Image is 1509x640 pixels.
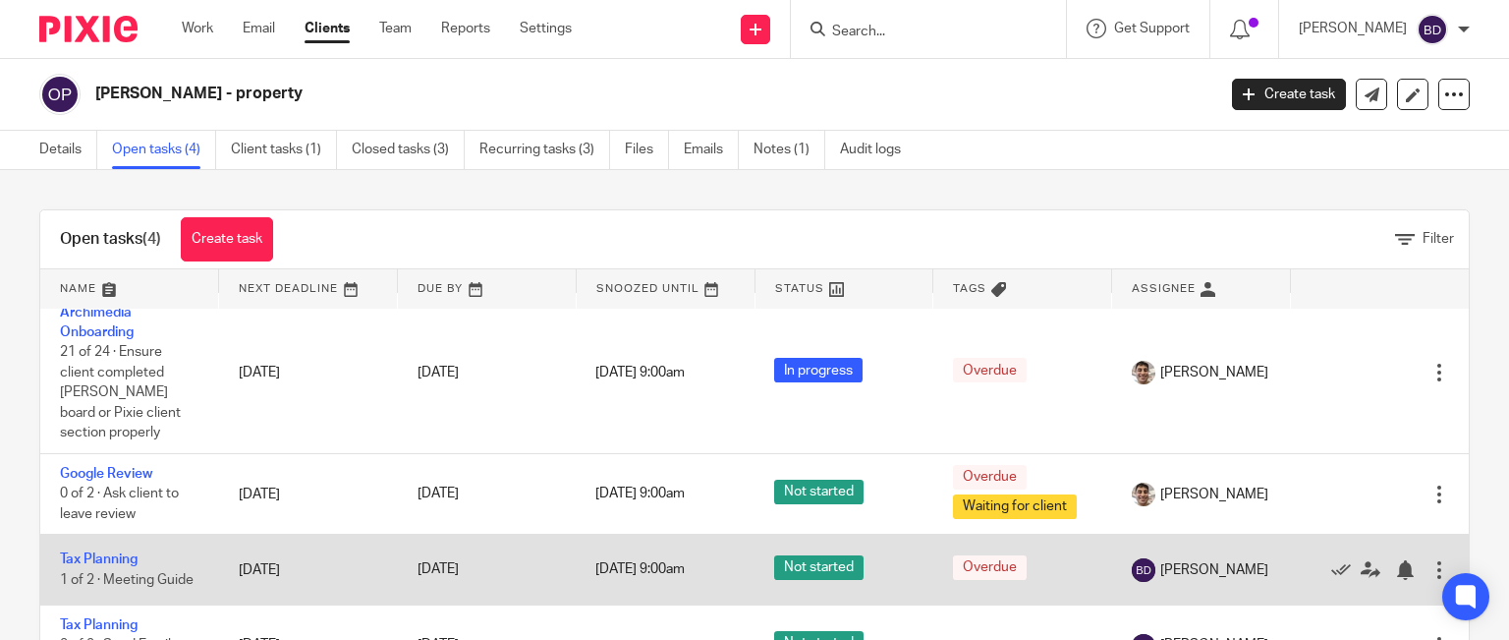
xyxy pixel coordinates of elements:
a: Recurring tasks (3) [479,131,610,169]
p: [PERSON_NAME] [1299,19,1407,38]
span: In progress [774,358,863,382]
span: 1 of 2 · Meeting Guide [60,573,194,587]
span: Tags [953,283,986,294]
a: Settings [520,19,572,38]
a: Files [625,131,669,169]
td: [DATE] [219,292,398,454]
a: Emails [684,131,739,169]
span: [DATE] [418,488,459,501]
img: PXL_20240409_141816916.jpg [1132,361,1155,384]
span: Overdue [953,358,1027,382]
a: Create task [181,217,273,262]
a: Mark as done [1331,559,1361,579]
span: [PERSON_NAME] [1160,485,1268,504]
span: [DATE] [418,366,459,379]
img: svg%3E [1132,558,1155,582]
span: [DATE] 9:00am [595,488,685,501]
a: Reports [441,19,490,38]
span: Not started [774,480,864,504]
img: PXL_20240409_141816916.jpg [1132,483,1155,506]
a: Work [182,19,213,38]
span: Status [775,283,824,294]
span: 0 of 2 · Ask client to leave review [60,488,179,522]
a: Archimedia Onboarding [60,306,134,339]
a: Tax Planning [60,553,138,566]
a: Closed tasks (3) [352,131,465,169]
input: Search [830,24,1007,41]
a: Tax Planning [60,618,138,632]
a: Details [39,131,97,169]
span: [PERSON_NAME] [1160,363,1268,382]
span: Get Support [1114,22,1190,35]
span: (4) [142,231,161,247]
span: [DATE] 9:00am [595,563,685,577]
span: [PERSON_NAME] [1160,560,1268,580]
span: Snoozed Until [596,283,699,294]
span: Not started [774,555,864,580]
span: Waiting for client [953,495,1077,519]
a: Team [379,19,412,38]
img: svg%3E [1417,14,1448,45]
span: [DATE] 9:00am [595,366,685,379]
img: Pixie [39,16,138,42]
img: svg%3E [39,74,81,115]
a: Client tasks (1) [231,131,337,169]
td: [DATE] [219,454,398,535]
a: Audit logs [840,131,916,169]
h2: [PERSON_NAME] - property [95,84,981,104]
a: Clients [305,19,350,38]
td: [DATE] [219,535,398,605]
a: Email [243,19,275,38]
span: [DATE] [418,563,459,577]
a: Create task [1232,79,1346,110]
a: Notes (1) [754,131,825,169]
span: Overdue [953,465,1027,490]
h1: Open tasks [60,229,161,250]
a: Open tasks (4) [112,131,216,169]
a: Google Review [60,467,152,481]
span: 21 of 24 · Ensure client completed [PERSON_NAME] board or Pixie client section properly [60,345,181,439]
span: Filter [1423,232,1454,246]
span: Overdue [953,555,1027,580]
